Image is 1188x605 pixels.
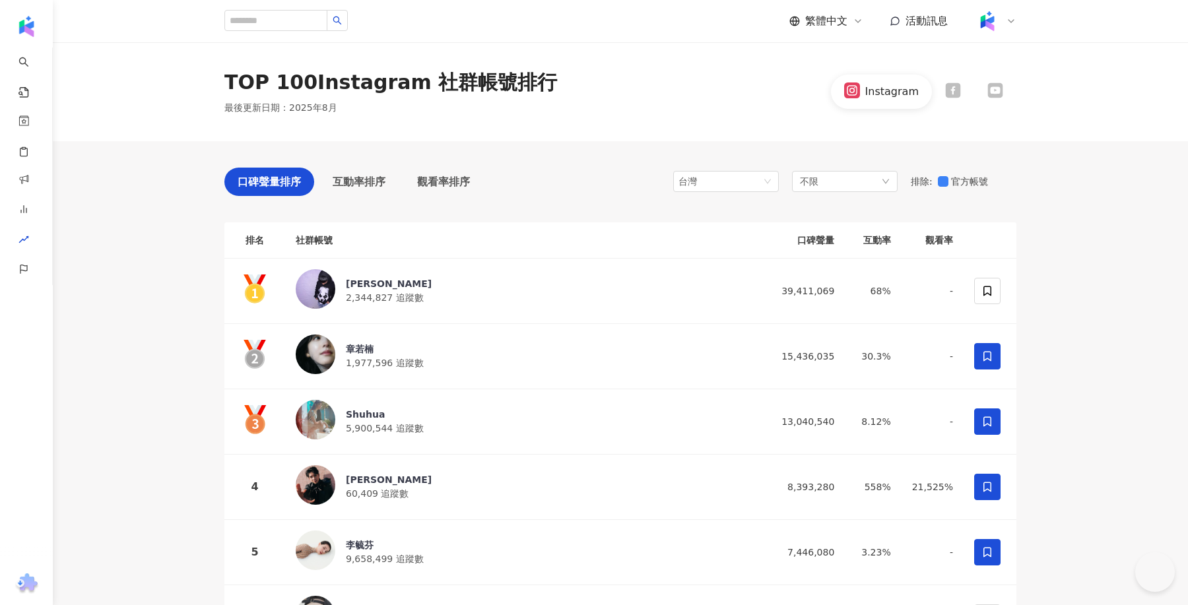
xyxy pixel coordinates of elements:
[346,473,432,486] div: [PERSON_NAME]
[902,259,964,324] td: -
[346,538,424,552] div: 李毓芬
[776,414,834,429] div: 13,040,540
[296,400,335,439] img: KOL Avatar
[766,222,845,259] th: 口碑聲量
[235,544,275,560] div: 5
[296,530,335,570] img: KOL Avatar
[346,554,424,564] span: 9,658,499 追蹤數
[346,408,424,421] div: Shuhua
[912,480,953,494] div: 21,525%
[948,174,993,189] span: 官方帳號
[776,349,834,364] div: 15,436,035
[346,277,432,290] div: [PERSON_NAME]
[855,545,890,559] div: 3.23%
[296,465,755,509] a: KOL Avatar[PERSON_NAME]60,409 追蹤數
[855,349,890,364] div: 30.3%
[975,9,1000,34] img: Kolr%20app%20icon%20%281%29.png
[224,222,285,259] th: 排名
[296,334,755,378] a: KOL Avatar章若楠1,977,596 追蹤數
[902,324,964,389] td: -
[14,573,40,594] img: chrome extension
[855,480,890,494] div: 558%
[238,174,301,190] span: 口碑聲量排序
[18,48,45,99] a: search
[296,334,335,374] img: KOL Avatar
[800,174,818,189] span: 不限
[902,222,964,259] th: 觀看率
[296,269,335,309] img: KOL Avatar
[776,545,834,559] div: 7,446,080
[865,84,919,99] div: Instagram
[296,530,755,574] a: KOL Avatar李毓芬9,658,499 追蹤數
[296,269,755,313] a: KOL Avatar[PERSON_NAME]2,344,827 追蹤數
[346,292,424,303] span: 2,344,827 追蹤數
[911,176,933,187] span: 排除 :
[333,16,342,25] span: search
[235,478,275,495] div: 4
[902,389,964,455] td: -
[902,520,964,585] td: -
[333,174,385,190] span: 互動率排序
[855,284,890,298] div: 68%
[346,423,424,433] span: 5,900,544 追蹤數
[224,69,557,96] div: TOP 100 Instagram 社群帳號排行
[845,222,901,259] th: 互動率
[224,102,337,115] p: 最後更新日期 ： 2025年8月
[346,358,424,368] span: 1,977,596 追蹤數
[296,465,335,505] img: KOL Avatar
[285,222,766,259] th: 社群帳號
[882,177,890,185] span: down
[346,342,424,356] div: 章若楠
[346,488,409,499] span: 60,409 追蹤數
[417,174,470,190] span: 觀看率排序
[805,14,847,28] span: 繁體中文
[1135,552,1175,592] iframe: Help Scout Beacon - Open
[776,480,834,494] div: 8,393,280
[678,172,721,191] div: 台灣
[906,15,948,27] span: 活動訊息
[855,414,890,429] div: 8.12%
[18,226,29,256] span: rise
[296,400,755,443] a: KOL AvatarShuhua5,900,544 追蹤數
[776,284,834,298] div: 39,411,069
[16,16,37,37] img: logo icon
